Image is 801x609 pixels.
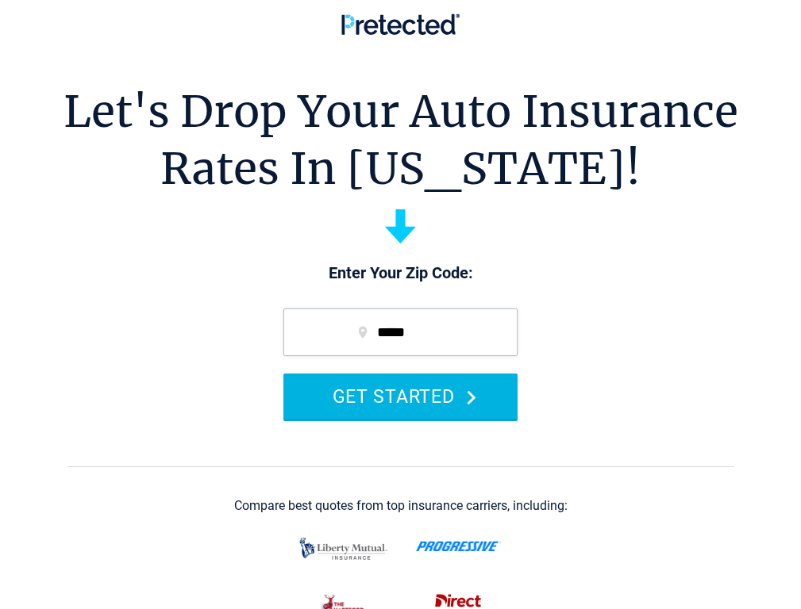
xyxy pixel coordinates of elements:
[268,262,533,285] p: Enter Your Zip Code:
[295,530,391,568] img: liberty
[234,499,568,513] div: Compare best quotes from top insurance carriers, including:
[341,13,460,35] img: Pretected Logo
[283,373,518,419] button: GET STARTED
[283,308,518,356] input: zip code
[64,83,738,197] h1: Let's Drop Your Auto Insurance Rates In [US_STATE]!
[416,541,501,552] img: progressive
